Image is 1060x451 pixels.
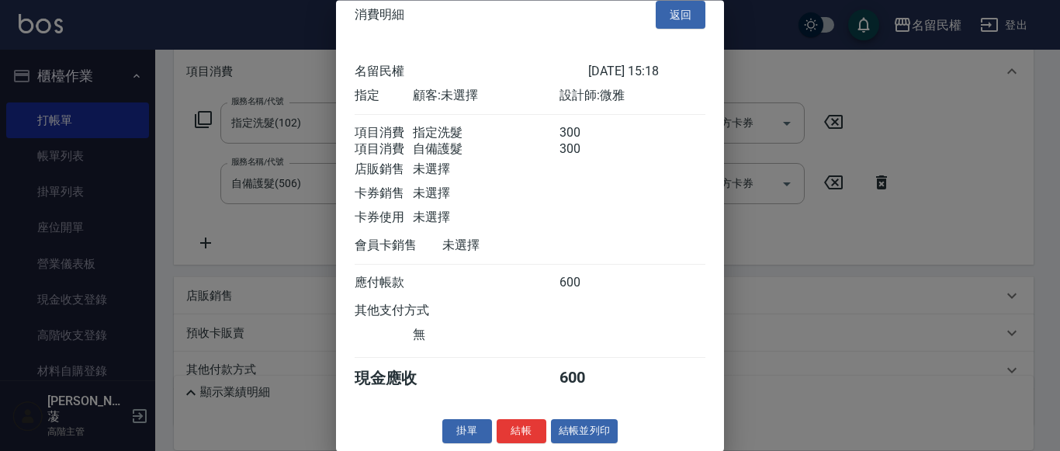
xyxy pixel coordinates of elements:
[355,126,413,142] div: 項目消費
[355,88,413,105] div: 指定
[559,126,618,142] div: 300
[355,7,404,23] span: 消費明細
[355,64,588,81] div: 名留民權
[413,328,559,344] div: 無
[413,88,559,105] div: 顧客: 未選擇
[355,142,413,158] div: 項目消費
[588,64,705,81] div: [DATE] 15:18
[559,88,705,105] div: 設計師: 微雅
[559,276,618,292] div: 600
[413,162,559,179] div: 未選擇
[559,142,618,158] div: 300
[355,369,442,390] div: 現金應收
[559,369,618,390] div: 600
[551,420,618,444] button: 結帳並列印
[656,1,705,29] button: 返回
[442,238,588,255] div: 未選擇
[355,238,442,255] div: 會員卡銷售
[413,126,559,142] div: 指定洗髮
[355,210,413,227] div: 卡券使用
[355,186,413,203] div: 卡券銷售
[442,420,492,444] button: 掛單
[355,162,413,179] div: 店販銷售
[497,420,546,444] button: 結帳
[355,304,472,320] div: 其他支付方式
[413,186,559,203] div: 未選擇
[355,276,413,292] div: 應付帳款
[413,210,559,227] div: 未選擇
[413,142,559,158] div: 自備護髮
